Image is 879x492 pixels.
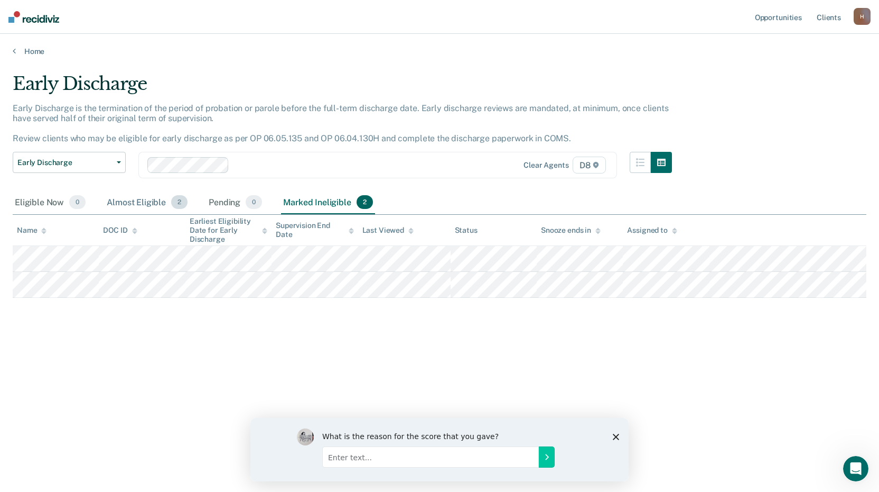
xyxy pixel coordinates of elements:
[8,11,59,23] img: Recidiviz
[17,158,113,167] span: Early Discharge
[13,191,88,214] div: Eligible Now0
[13,47,866,56] a: Home
[13,103,669,144] p: Early Discharge is the termination of the period of probation or parole before the full-term disc...
[17,226,46,235] div: Name
[843,456,868,481] iframe: Intercom live chat
[541,226,601,235] div: Snooze ends in
[190,217,267,243] div: Earliest Eligibility Date for Early Discharge
[207,191,264,214] div: Pending0
[455,226,478,235] div: Status
[357,195,373,209] span: 2
[171,195,188,209] span: 2
[103,226,137,235] div: DOC ID
[69,195,86,209] span: 0
[246,195,262,209] span: 0
[13,152,126,173] button: Early Discharge
[573,157,606,174] span: D8
[627,226,677,235] div: Assigned to
[362,226,414,235] div: Last Viewed
[105,191,190,214] div: Almost Eligible2
[854,8,871,25] button: H
[276,221,353,239] div: Supervision End Date
[523,161,568,170] div: Clear agents
[250,418,629,481] iframe: Survey by Kim from Recidiviz
[13,73,672,103] div: Early Discharge
[281,191,375,214] div: Marked Ineligible2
